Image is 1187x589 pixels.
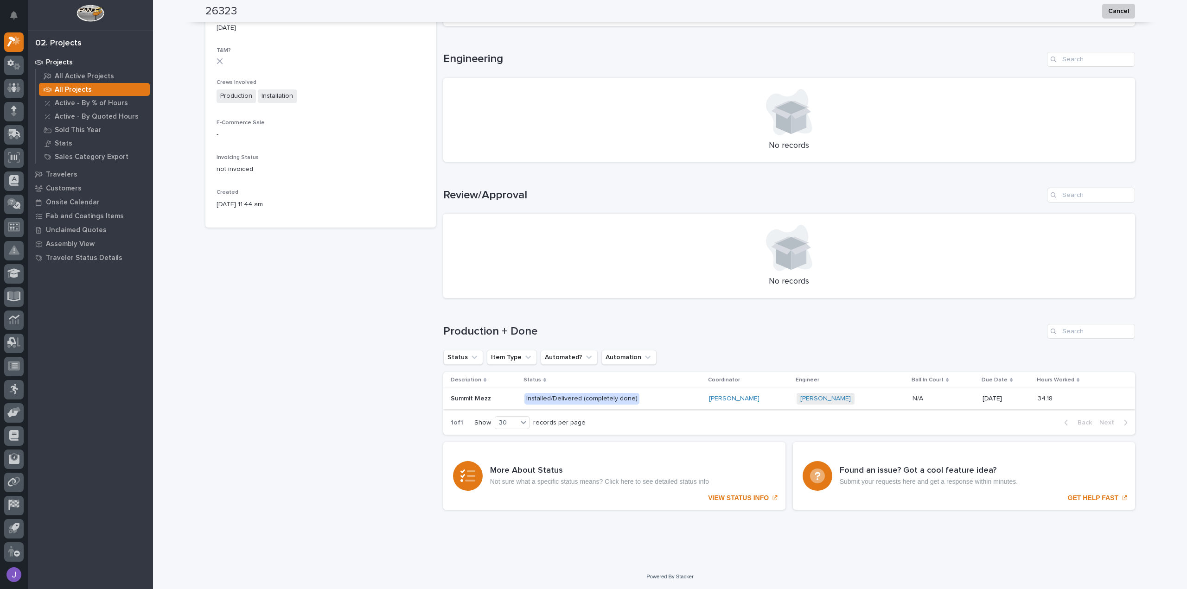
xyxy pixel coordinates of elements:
p: [DATE] [983,395,1030,403]
p: Description [451,375,481,385]
span: E-Commerce Sale [217,120,265,126]
div: 02. Projects [35,38,82,49]
a: Fab and Coatings Items [28,209,153,223]
p: Travelers [46,171,77,179]
p: Engineer [796,375,819,385]
span: Invoicing Status [217,155,259,160]
a: Onsite Calendar [28,195,153,209]
a: [PERSON_NAME] [709,395,759,403]
p: All Active Projects [55,72,114,81]
p: Submit your requests here and get a response within minutes. [840,478,1018,486]
span: Installation [258,89,297,103]
p: Not sure what a specific status means? Click here to see detailed status info [490,478,709,486]
p: Show [474,419,491,427]
a: Stats [36,137,153,150]
tr: Summit MezzSummit Mezz Installed/Delivered (completely done)[PERSON_NAME] [PERSON_NAME] N/AN/A [D... [443,388,1135,409]
a: Active - By % of Hours [36,96,153,109]
h1: Review/Approval [443,189,1043,202]
div: Installed/Delivered (completely done) [524,393,639,405]
p: Sales Category Export [55,153,128,161]
button: Next [1096,418,1135,427]
div: 30 [495,418,517,428]
a: Unclaimed Quotes [28,223,153,237]
a: All Projects [36,83,153,96]
p: Active - By Quoted Hours [55,113,139,121]
p: No records [454,141,1124,151]
button: Automated? [541,350,598,365]
p: Stats [55,139,72,148]
a: Customers [28,181,153,195]
a: Traveler Status Details [28,251,153,265]
h3: Found an issue? Got a cool feature idea? [840,466,1018,476]
a: GET HELP FAST [793,442,1135,510]
h1: Production + Done [443,325,1043,338]
p: Sold This Year [55,126,102,134]
p: All Projects [55,86,92,94]
input: Search [1047,324,1135,339]
div: Notifications [12,11,24,26]
p: No records [454,277,1124,287]
img: Workspace Logo [77,5,104,22]
button: Notifications [4,6,24,25]
span: Next [1099,418,1120,427]
p: [DATE] [217,23,425,33]
p: - [217,130,425,139]
h1: Engineering [443,52,1043,66]
p: Coordinator [708,375,740,385]
p: Projects [46,58,73,67]
p: Unclaimed Quotes [46,226,107,234]
a: Sold This Year [36,123,153,136]
p: Hours Worked [1037,375,1074,385]
span: T&M? [217,48,231,53]
a: [PERSON_NAME] [800,395,851,403]
a: Sales Category Export [36,150,153,163]
a: Assembly View [28,237,153,251]
p: 34.18 [1038,393,1054,403]
input: Search [1047,188,1135,203]
p: records per page [533,419,586,427]
p: 1 of 1 [443,412,471,434]
p: Status [523,375,541,385]
p: Due Date [982,375,1008,385]
p: Summit Mezz [451,393,493,403]
button: Automation [601,350,657,365]
p: Active - By % of Hours [55,99,128,108]
p: [DATE] 11:44 am [217,200,425,209]
a: Active - By Quoted Hours [36,110,153,123]
p: GET HELP FAST [1068,494,1118,502]
p: Ball In Court [912,375,944,385]
a: Travelers [28,167,153,181]
input: Search [1047,52,1135,67]
p: Assembly View [46,240,95,248]
p: Onsite Calendar [46,198,100,207]
span: Production [217,89,256,103]
p: not invoiced [217,165,425,174]
span: Crews Involved [217,80,256,85]
button: Cancel [1102,4,1135,19]
p: VIEW STATUS INFO [708,494,769,502]
button: Item Type [487,350,537,365]
span: Cancel [1108,6,1129,17]
h2: 26323 [205,5,237,18]
a: Powered By Stacker [646,574,693,579]
a: All Active Projects [36,70,153,82]
button: Back [1057,418,1096,427]
h3: More About Status [490,466,709,476]
p: Fab and Coatings Items [46,212,124,221]
button: Status [443,350,483,365]
p: Customers [46,184,82,193]
span: Back [1072,418,1092,427]
a: Projects [28,55,153,69]
a: VIEW STATUS INFO [443,442,785,510]
span: Created [217,190,238,195]
p: N/A [913,393,925,403]
button: users-avatar [4,565,24,584]
p: Traveler Status Details [46,254,122,262]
